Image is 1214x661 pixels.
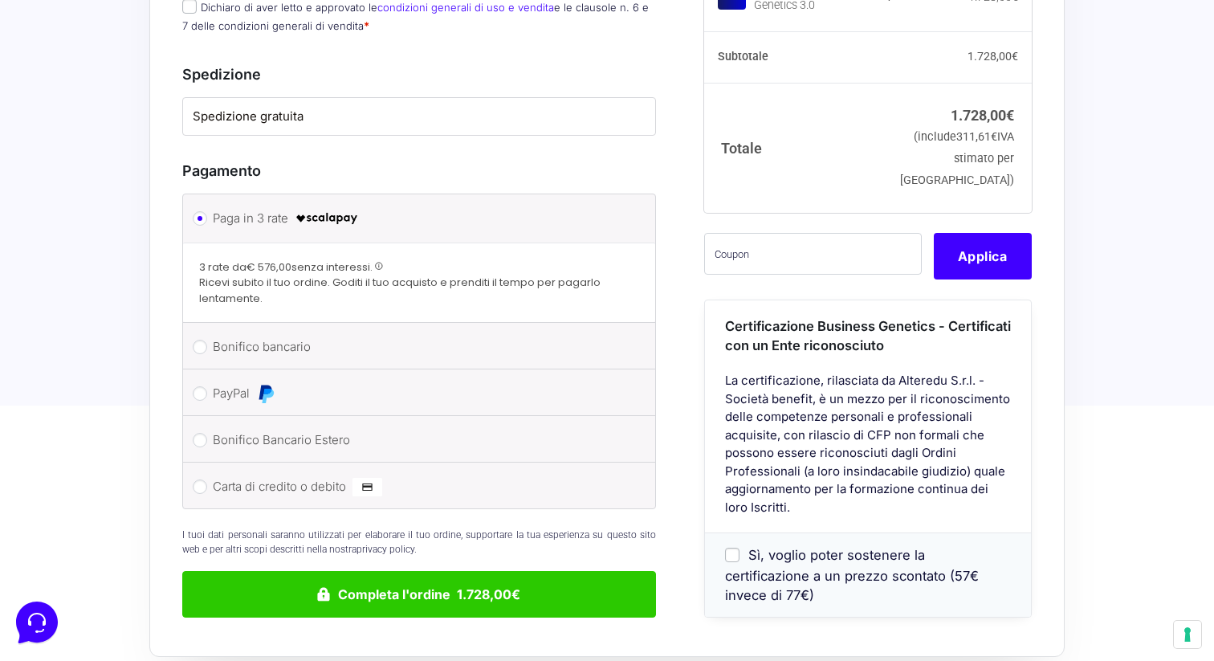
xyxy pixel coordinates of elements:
span: € [1012,50,1018,63]
span: 311,61 [956,130,997,144]
a: privacy policy [356,544,414,555]
label: Bonifico bancario [213,335,620,359]
span: € [991,130,997,144]
span: € [1006,106,1014,123]
img: scalapay-logo-black.png [295,209,359,228]
span: Inizia una conversazione [104,145,237,157]
label: Bonifico Bancario Estero [213,428,620,452]
span: Trova una risposta [26,199,125,212]
input: Cerca un articolo... [36,234,263,250]
button: Messaggi [112,513,210,550]
h3: Spedizione [182,63,656,85]
button: Home [13,513,112,550]
p: I tuoi dati personali saranno utilizzati per elaborare il tuo ordine, supportare la tua esperienz... [182,528,656,557]
a: condizioni generali di uso e vendita [377,1,554,14]
label: Paga in 3 rate [213,206,620,231]
img: dark [26,90,58,122]
img: dark [51,90,84,122]
iframe: Customerly Messenger Launcher [13,598,61,647]
button: Inizia una conversazione [26,135,295,167]
label: Dichiaro di aver letto e approvato le e le clausole n. 6 e 7 delle condizioni generali di vendita [182,1,649,32]
a: Apri Centro Assistenza [171,199,295,212]
p: Home [48,536,75,550]
img: dark [77,90,109,122]
h3: Pagamento [182,160,656,182]
h2: Ciao da Marketers 👋 [13,13,270,39]
input: Coupon [704,232,922,274]
img: PayPal [256,384,275,403]
small: (include IVA stimato per [GEOGRAPHIC_DATA]) [900,130,1014,187]
span: Certificazione Business Genetics - Certificati con un Ente riconosciuto [725,317,1011,353]
button: Applica [934,232,1032,279]
p: Messaggi [139,536,182,550]
span: Sì, voglio poter sostenere la certificazione a un prezzo scontato (57€ invece di 77€) [725,547,979,603]
button: Le tue preferenze relative al consenso per le tecnologie di tracciamento [1174,621,1201,648]
span: Le tue conversazioni [26,64,136,77]
th: Subtotale [704,31,893,83]
img: Carta di credito o debito [352,477,382,496]
button: Completa l'ordine 1.728,00€ [182,571,656,618]
label: Carta di credito o debito [213,475,620,499]
th: Totale [704,83,893,212]
bdi: 1.728,00 [968,50,1018,63]
label: PayPal [213,382,620,406]
p: Aiuto [247,536,271,550]
bdi: 1.728,00 [951,106,1014,123]
button: Aiuto [210,513,308,550]
div: La certificazione, rilasciata da Alteredu S.r.l. - Società benefit, è un mezzo per il riconoscime... [705,372,1031,532]
input: Sì, voglio poter sostenere la certificazione a un prezzo scontato (57€ invece di 77€) [725,547,739,561]
label: Spedizione gratuita [193,108,646,126]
